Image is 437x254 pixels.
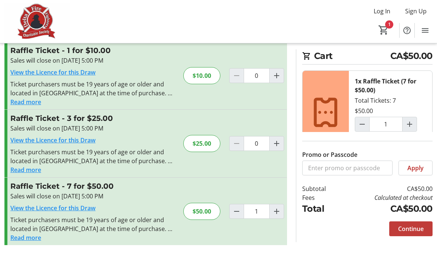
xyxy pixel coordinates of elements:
[10,56,172,65] div: Sales will close on [DATE] 5:00 PM
[369,117,403,132] input: Raffle Ticket (7 for $50.00) Quantity
[302,193,340,202] td: Fees
[368,5,396,17] button: Log In
[10,192,172,201] div: Sales will close on [DATE] 5:00 PM
[374,7,390,16] span: Log In
[355,117,369,131] button: Decrement by one
[302,161,393,175] input: Enter promo or passcode
[230,204,244,218] button: Decrement by one
[183,203,220,220] div: $50.00
[340,193,433,202] td: Calculated at checkout
[270,204,284,218] button: Increment by one
[407,164,424,172] span: Apply
[10,148,172,165] div: Ticket purchasers must be 19 years of age or older and located in [GEOGRAPHIC_DATA] at the time o...
[390,49,433,63] span: CA$50.00
[10,80,172,98] div: Ticket purchasers must be 19 years of age or older and located in [GEOGRAPHIC_DATA] at the time o...
[183,135,220,152] div: $25.00
[302,150,357,159] label: Promo or Passcode
[244,136,270,151] input: Raffle Ticket Quantity
[377,23,390,37] button: Cart
[10,204,96,212] a: View the Licence for this Draw
[10,98,41,106] button: Read more
[10,124,172,133] div: Sales will close on [DATE] 5:00 PM
[400,23,414,38] button: Help
[244,68,270,83] input: Raffle Ticket Quantity
[10,45,172,56] h3: Raffle Ticket - 1 for $10.00
[349,71,432,154] div: Total Tickets: 7
[10,165,41,174] button: Read more
[340,202,433,215] td: CA$50.00
[398,161,433,175] button: Apply
[389,221,433,236] button: Continue
[270,136,284,151] button: Increment by one
[340,184,433,193] td: CA$50.00
[270,69,284,83] button: Increment by one
[405,7,427,16] span: Sign Up
[10,68,96,76] a: View the Licence for this Draw
[399,5,433,17] button: Sign Up
[418,23,433,38] button: Menu
[244,204,270,219] input: Raffle Ticket Quantity
[355,77,426,95] div: 1x Raffle Ticket (7 for $50.00)
[10,215,172,233] div: Ticket purchasers must be 19 years of age or older and located in [GEOGRAPHIC_DATA] at the time o...
[4,3,70,40] img: Delta Firefighters Charitable Society's Logo
[403,117,417,131] button: Increment by one
[302,49,433,65] h2: Cart
[302,184,340,193] td: Subtotal
[355,106,373,115] div: $50.00
[302,202,340,215] td: Total
[10,113,172,124] h3: Raffle Ticket - 3 for $25.00
[398,224,424,233] span: Continue
[10,233,41,242] button: Read more
[183,67,220,84] div: $10.00
[10,181,172,192] h3: Raffle Ticket - 7 for $50.00
[10,136,96,144] a: View the Licence for this Draw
